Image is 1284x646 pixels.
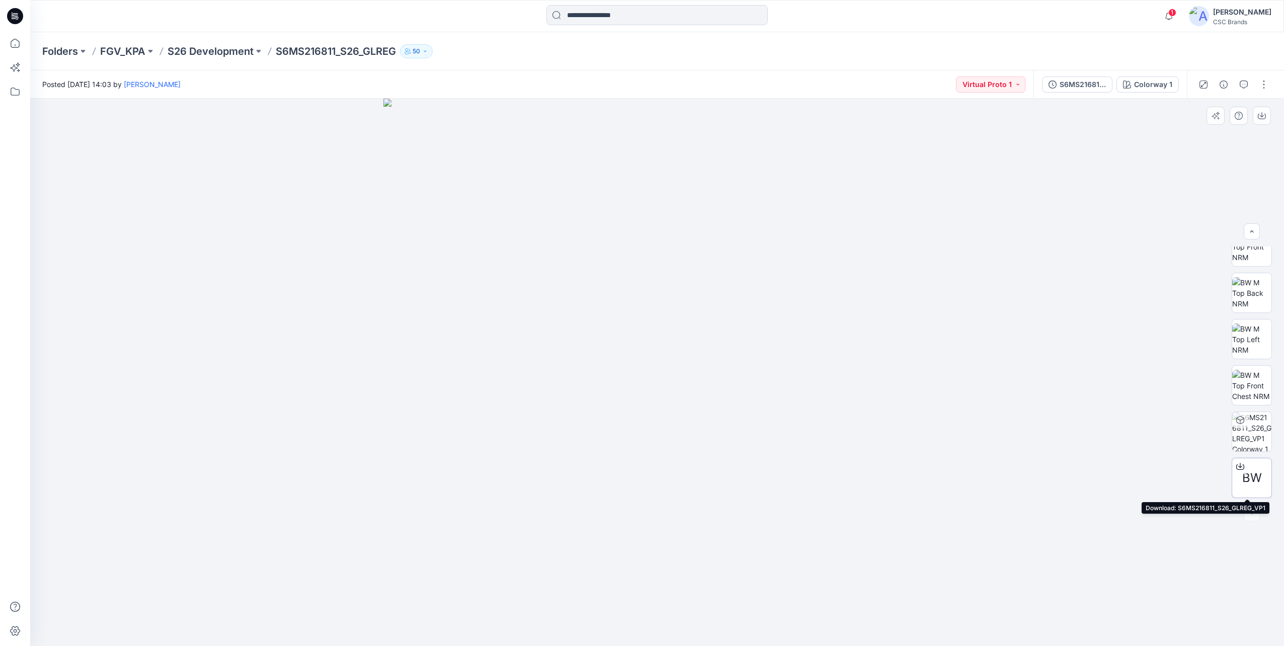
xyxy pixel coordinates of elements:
span: BW [1242,469,1262,487]
p: 50 [413,46,420,57]
p: S6MS216811_S26_GLREG [276,44,396,58]
div: CSC Brands [1213,18,1271,26]
img: S6MS216811_S26_GLREG_VP1 Colorway 1 [1232,412,1271,451]
div: [PERSON_NAME] [1213,6,1271,18]
button: 50 [400,44,433,58]
div: Colorway 1 [1134,79,1172,90]
span: 1 [1168,9,1176,17]
button: Details [1216,76,1232,93]
a: S26 Development [168,44,254,58]
button: Colorway 1 [1116,76,1179,93]
span: Posted [DATE] 14:03 by [42,79,181,90]
a: FGV_KPA [100,44,145,58]
button: S6MS216811_S26_GLREG_VP1 [1042,76,1112,93]
img: BW M Top Front NRM [1232,231,1271,263]
a: Folders [42,44,78,58]
img: eyJhbGciOiJIUzI1NiIsImtpZCI6IjAiLCJzbHQiOiJzZXMiLCJ0eXAiOiJKV1QifQ.eyJkYXRhIjp7InR5cGUiOiJzdG9yYW... [383,99,931,646]
img: BW M Top Back NRM [1232,277,1271,309]
img: avatar [1189,6,1209,26]
a: [PERSON_NAME] [124,80,181,89]
div: S6MS216811_S26_GLREG_VP1 [1060,79,1106,90]
img: BW M Top Front Chest NRM [1232,370,1271,401]
img: BW M Top Left NRM [1232,324,1271,355]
